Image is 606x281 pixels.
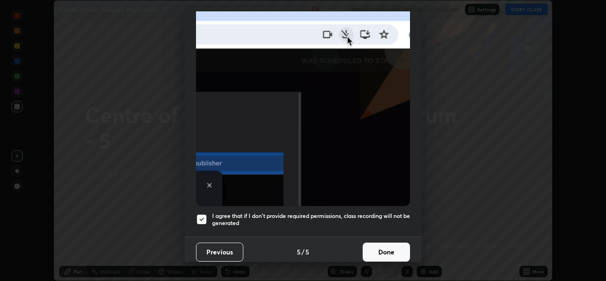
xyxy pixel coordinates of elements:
[196,243,243,262] button: Previous
[305,247,309,257] h4: 5
[302,247,304,257] h4: /
[212,212,410,227] h5: I agree that if I don't provide required permissions, class recording will not be generated
[363,243,410,262] button: Done
[297,247,301,257] h4: 5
